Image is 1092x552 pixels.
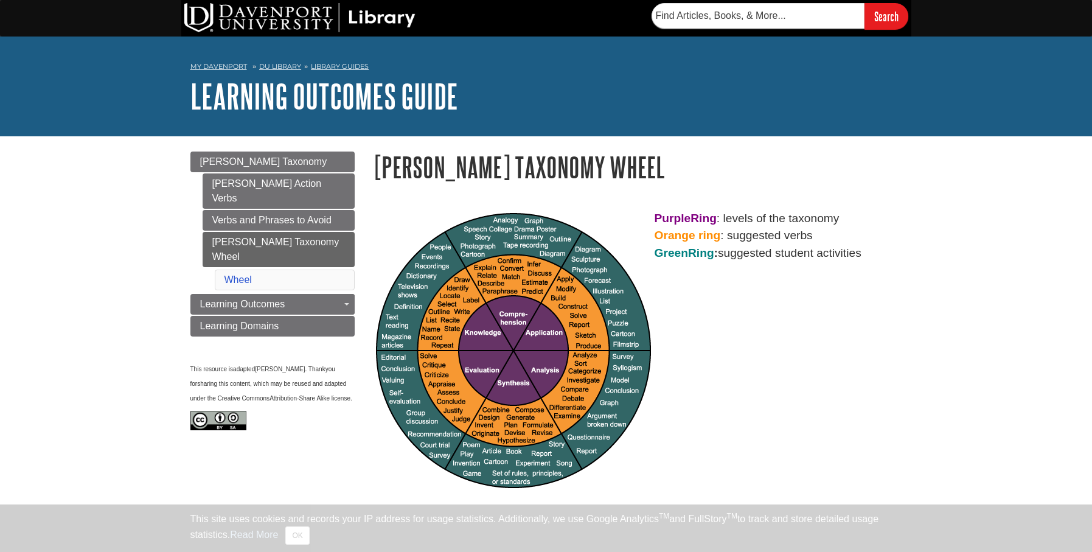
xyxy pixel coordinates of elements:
[190,152,355,449] div: Guide Page Menu
[190,366,337,387] span: you for
[255,366,325,372] span: [PERSON_NAME]. Thank
[655,246,688,259] span: Green
[688,246,714,259] span: Ring
[655,229,721,242] strong: Orange ring
[373,210,902,262] p: : levels of the taxonomy : suggested verbs suggested student activities
[373,152,902,183] h1: [PERSON_NAME] Taxonomy Wheel
[203,173,355,209] a: [PERSON_NAME] Action Verbs
[184,3,416,32] img: DU Library
[727,512,737,520] sup: TM
[190,380,352,402] span: sharing this content, which may be reused and adapted under the Creative Commons .
[233,366,255,372] span: adapted
[285,526,309,545] button: Close
[270,395,350,402] span: Attribution-Share Alike license
[690,212,717,225] strong: Ring
[864,3,908,29] input: Search
[655,212,691,225] strong: Purple
[659,512,669,520] sup: TM
[200,156,327,167] span: [PERSON_NAME] Taxonomy
[311,62,369,71] a: Library Guides
[203,232,355,267] a: [PERSON_NAME] Taxonomy Wheel
[200,299,285,309] span: Learning Outcomes
[259,62,301,71] a: DU Library
[190,366,234,372] span: This resource is
[190,77,458,115] a: Learning Outcomes Guide
[655,246,718,259] strong: :
[230,529,278,540] a: Read More
[203,210,355,231] a: Verbs and Phrases to Avoid
[190,152,355,172] a: [PERSON_NAME] Taxonomy
[652,3,908,29] form: Searches DU Library's articles, books, and more
[190,294,355,315] a: Learning Outcomes
[190,58,902,78] nav: breadcrumb
[200,321,279,331] span: Learning Domains
[224,274,252,285] a: Wheel
[652,3,864,29] input: Find Articles, Books, & More...
[190,316,355,337] a: Learning Domains
[190,61,247,72] a: My Davenport
[190,512,902,545] div: This site uses cookies and records your IP address for usage statistics. Additionally, we use Goo...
